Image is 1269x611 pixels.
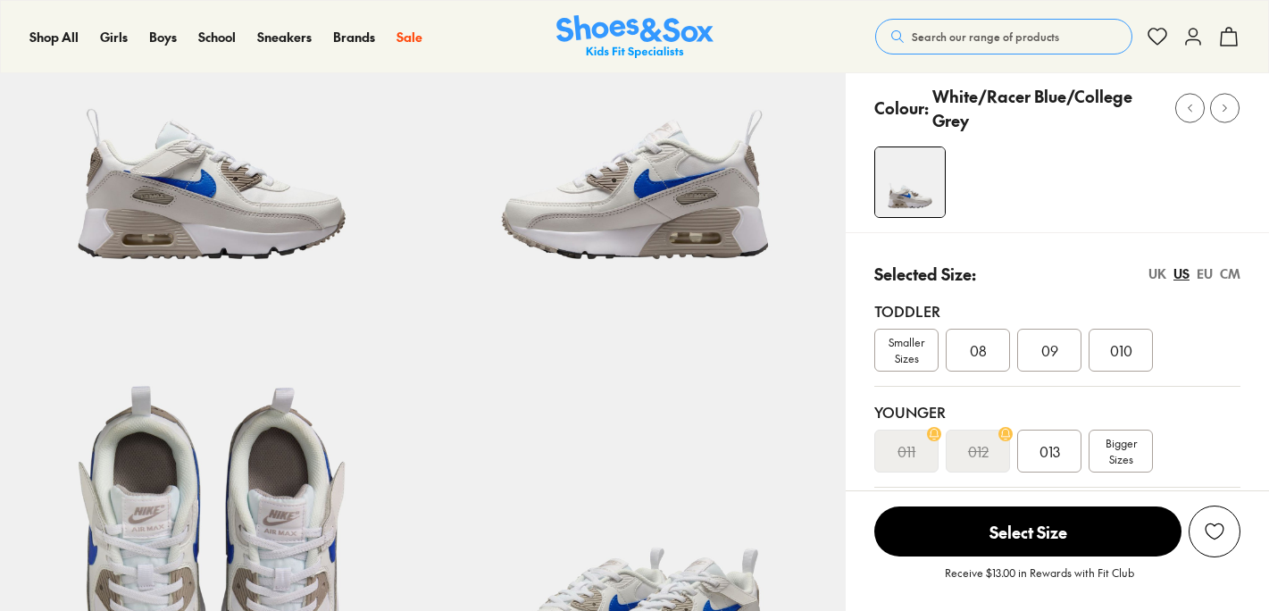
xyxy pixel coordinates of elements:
span: 09 [1041,339,1058,361]
a: Sale [397,28,422,46]
a: Shoes & Sox [556,15,714,59]
div: CM [1220,264,1240,283]
div: EU [1197,264,1213,283]
a: Brands [333,28,375,46]
button: Select Size [874,506,1181,557]
img: SNS_Logo_Responsive.svg [556,15,714,59]
div: Toddler [874,300,1240,322]
a: Shop All [29,28,79,46]
s: 012 [968,440,989,462]
p: White/Racer Blue/College Grey [932,84,1162,132]
span: Search our range of products [912,29,1059,45]
span: Smaller Sizes [875,334,938,366]
p: Receive $13.00 in Rewards with Fit Club [945,565,1134,597]
button: Search our range of products [875,19,1132,54]
span: Select Size [874,506,1181,557]
span: Bigger Sizes [1106,435,1137,467]
button: Add to Wishlist [1189,506,1240,557]
div: UK [1148,264,1166,283]
span: 013 [1039,440,1060,462]
a: School [198,28,236,46]
span: 08 [970,339,987,361]
div: Younger [874,401,1240,423]
p: Colour: [874,96,929,120]
a: Girls [100,28,128,46]
div: US [1173,264,1190,283]
a: Sneakers [257,28,312,46]
a: Boys [149,28,177,46]
p: Selected Size: [874,262,976,286]
s: 011 [897,440,915,462]
span: 010 [1110,339,1132,361]
img: 4-533800_1 [875,147,945,217]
